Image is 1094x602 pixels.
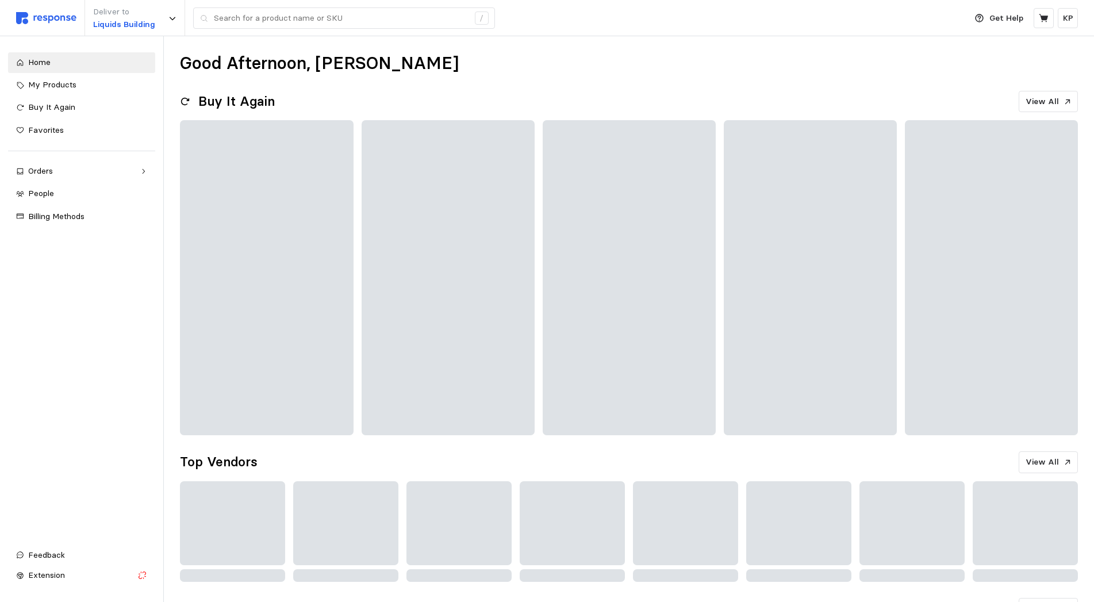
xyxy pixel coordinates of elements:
p: View All [1026,95,1059,108]
p: Deliver to [93,6,155,18]
a: Billing Methods [8,206,155,227]
span: Feedback [28,550,65,560]
div: / [475,11,489,25]
a: People [8,183,155,204]
h1: Good Afternoon, [PERSON_NAME] [180,52,459,75]
div: Orders [28,165,135,178]
span: My Products [28,79,76,90]
h2: Top Vendors [180,453,258,471]
a: My Products [8,75,155,95]
button: Feedback [8,545,155,566]
span: Billing Methods [28,211,85,221]
span: Extension [28,570,65,580]
img: svg%3e [16,12,76,24]
a: Orders [8,161,155,182]
span: Home [28,57,51,67]
button: View All [1019,451,1078,473]
button: KP [1058,8,1078,28]
input: Search for a product name or SKU [214,8,469,29]
p: Liquids Building [93,18,155,31]
span: Buy It Again [28,102,75,112]
a: Favorites [8,120,155,141]
p: KP [1063,12,1073,25]
span: People [28,188,54,198]
button: Get Help [968,7,1030,29]
a: Home [8,52,155,73]
span: Favorites [28,125,64,135]
button: View All [1019,91,1078,113]
button: Extension [8,565,155,586]
p: View All [1026,456,1059,469]
p: Get Help [989,12,1023,25]
a: Buy It Again [8,97,155,118]
h2: Buy It Again [198,93,275,110]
